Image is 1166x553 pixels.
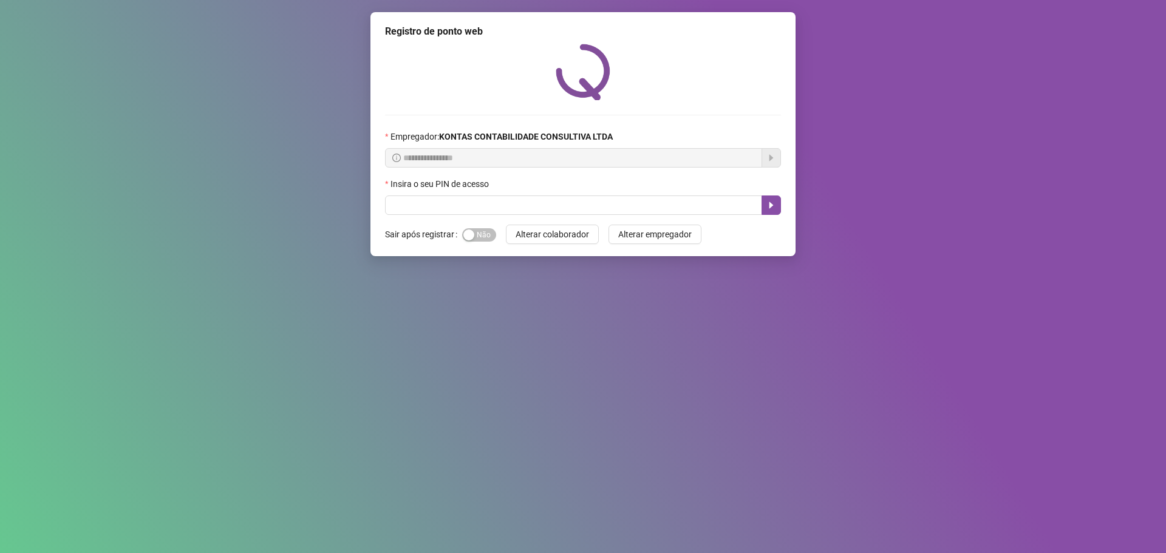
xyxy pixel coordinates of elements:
img: QRPoint [556,44,610,100]
label: Insira o seu PIN de acesso [385,177,497,191]
div: Registro de ponto web [385,24,781,39]
label: Sair após registrar [385,225,462,244]
button: Alterar colaborador [506,225,599,244]
span: info-circle [392,154,401,162]
span: Empregador : [390,130,613,143]
span: caret-right [766,200,776,210]
span: Alterar colaborador [516,228,589,241]
strong: KONTAS CONTABILIDADE CONSULTIVA LTDA [439,132,613,141]
span: Alterar empregador [618,228,692,241]
button: Alterar empregador [609,225,701,244]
